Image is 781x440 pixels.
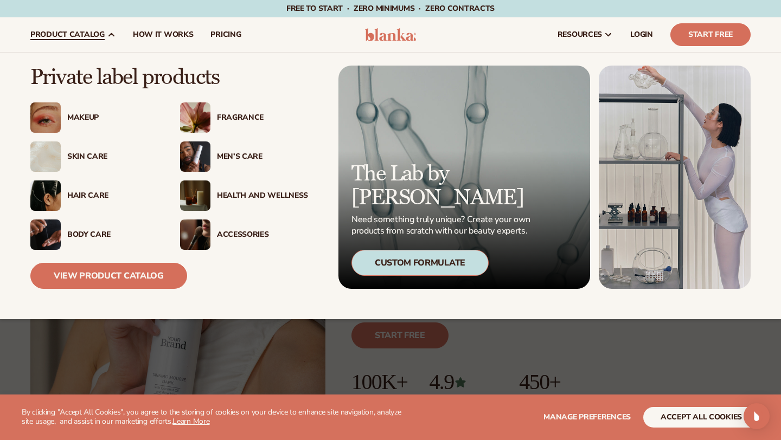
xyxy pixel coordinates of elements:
[180,102,308,133] a: Pink blooming flower. Fragrance
[30,180,158,211] a: Female hair pulled back with clips. Hair Care
[351,214,534,237] p: Need something truly unique? Create your own products from scratch with our beauty experts.
[217,230,308,240] div: Accessories
[543,407,631,428] button: Manage preferences
[133,30,194,39] span: How It Works
[180,219,308,250] a: Female with makeup brush. Accessories
[351,250,489,276] div: Custom Formulate
[180,180,308,211] a: Candles and incense on table. Health And Wellness
[217,113,308,122] div: Fragrance
[30,30,105,39] span: product catalog
[180,219,210,250] img: Female with makeup brush.
[124,17,202,52] a: How It Works
[622,17,662,52] a: LOGIN
[67,230,158,240] div: Body Care
[599,66,751,289] img: Female in lab with equipment.
[30,219,158,250] a: Male hand applying moisturizer. Body Care
[558,30,602,39] span: resources
[30,141,158,172] a: Cream moisturizer swatch. Skin Care
[67,152,158,161] div: Skin Care
[744,403,770,429] div: Open Intercom Messenger
[30,66,308,89] p: Private label products
[217,191,308,200] div: Health And Wellness
[30,219,61,250] img: Male hand applying moisturizer.
[30,102,158,133] a: Female with glitter eye makeup. Makeup
[30,141,61,172] img: Cream moisturizer swatch.
[217,152,308,161] div: Men’s Care
[67,113,158,122] div: Makeup
[643,407,759,428] button: accept all cookies
[180,180,210,211] img: Candles and incense on table.
[30,102,61,133] img: Female with glitter eye makeup.
[365,28,417,41] img: logo
[180,141,210,172] img: Male holding moisturizer bottle.
[180,141,308,172] a: Male holding moisturizer bottle. Men’s Care
[630,30,653,39] span: LOGIN
[180,102,210,133] img: Pink blooming flower.
[30,263,187,289] a: View Product Catalog
[338,66,590,289] a: Microscopic product formula. The Lab by [PERSON_NAME] Need something truly unique? Create your ow...
[67,191,158,200] div: Hair Care
[549,17,622,52] a: resources
[210,30,241,39] span: pricing
[172,416,209,426] a: Learn More
[286,3,495,14] span: Free to start · ZERO minimums · ZERO contracts
[22,17,124,52] a: product catalog
[22,408,408,426] p: By clicking "Accept All Cookies", you agree to the storing of cookies on your device to enhance s...
[30,180,61,211] img: Female hair pulled back with clips.
[202,17,249,52] a: pricing
[351,162,534,210] p: The Lab by [PERSON_NAME]
[543,412,631,422] span: Manage preferences
[670,23,751,46] a: Start Free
